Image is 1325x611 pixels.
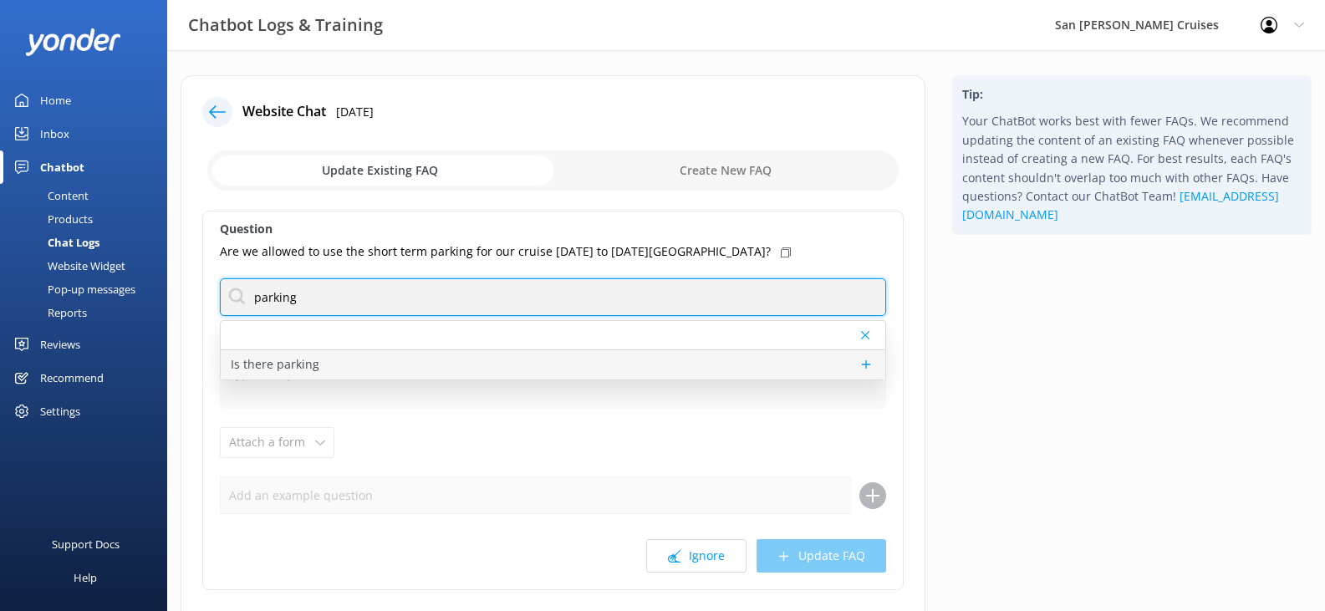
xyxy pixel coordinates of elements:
p: [DATE] [336,103,374,121]
p: Your ChatBot works best with fewer FAQs. We recommend updating the content of an existing FAQ whe... [962,112,1302,224]
div: Recommend [40,361,104,395]
a: Chat Logs [10,231,167,254]
h4: Tip: [962,85,1302,104]
a: Reports [10,301,167,324]
p: Are we allowed to use the short term parking for our cruise [DATE] to [DATE][GEOGRAPHIC_DATA]? [220,242,771,261]
a: Content [10,184,167,207]
a: Pop-up messages [10,277,167,301]
button: Ignore [646,539,747,573]
h4: Website Chat [242,101,326,123]
label: Question [220,220,886,238]
div: Settings [40,395,80,428]
div: Help [74,561,97,594]
h3: Chatbot Logs & Training [188,12,383,38]
div: Pop-up messages [10,277,135,301]
input: Search for an FAQ to Update... [220,278,886,316]
a: Website Widget [10,254,167,277]
div: Website Widget [10,254,125,277]
div: Reviews [40,328,80,361]
div: Chatbot [40,150,84,184]
div: Support Docs [52,527,120,561]
div: Home [40,84,71,117]
p: Is there parking [231,355,319,374]
div: Content [10,184,89,207]
div: Chat Logs [10,231,99,254]
img: yonder-white-logo.png [25,28,121,56]
input: Add an example question [220,476,851,514]
div: Inbox [40,117,69,150]
a: Products [10,207,167,231]
div: Products [10,207,93,231]
div: Reports [10,301,87,324]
